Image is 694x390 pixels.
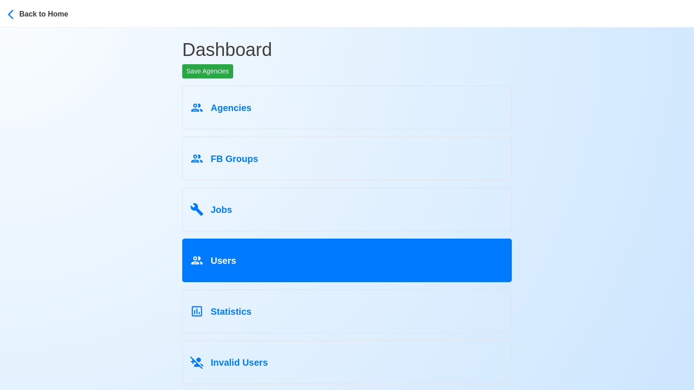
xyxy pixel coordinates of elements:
[211,306,252,317] span: Statistics
[182,290,512,333] a: Statistics
[211,103,252,113] span: Agencies
[182,137,512,180] a: FB Groups
[19,7,88,20] div: Back to Home
[211,154,258,164] span: FB Groups
[211,256,236,266] span: Users
[182,340,512,384] a: Invalid Users
[182,188,512,231] a: Jobs
[211,357,268,368] span: Invalid Users
[182,64,233,78] button: Save Agencies
[7,3,89,24] button: Back to Home
[182,239,512,282] a: Users
[211,205,232,215] span: Jobs
[182,28,512,64] h1: Dashboard
[182,86,512,129] a: Agencies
